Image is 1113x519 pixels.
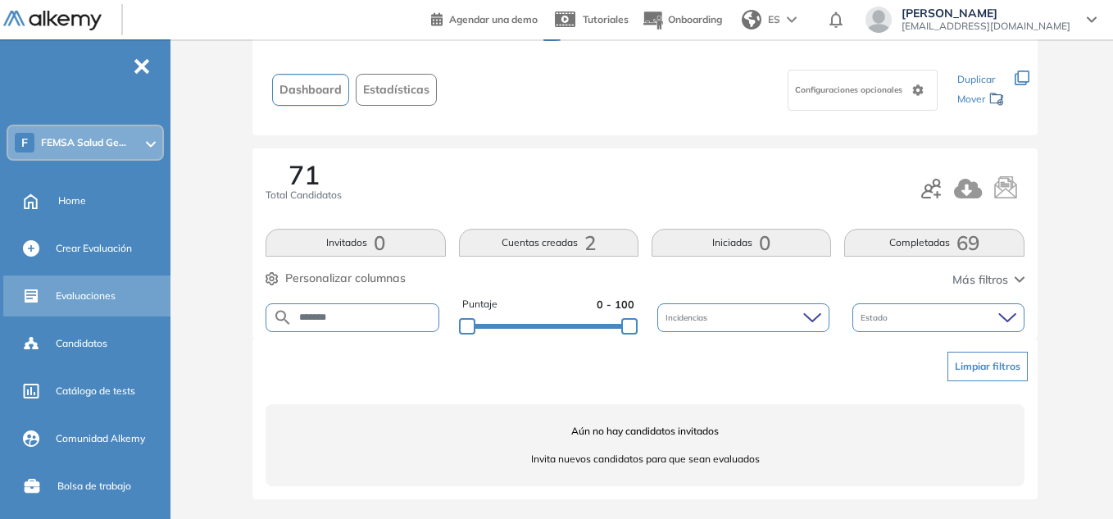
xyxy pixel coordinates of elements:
span: [PERSON_NAME] [902,7,1070,20]
span: Catálogo de tests [56,384,135,398]
span: Evaluaciones [56,289,116,303]
img: Logo [3,11,102,31]
img: world [742,10,761,30]
span: Home [58,193,86,208]
span: Onboarding [668,13,722,25]
span: Estado [861,312,891,324]
div: Estado [852,303,1024,332]
span: Incidencias [666,312,711,324]
span: Agendar una demo [449,13,538,25]
span: Configuraciones opcionales [795,84,906,96]
span: Tutoriales [583,13,629,25]
button: Invitados0 [266,229,445,257]
span: Puntaje [462,297,497,312]
span: Crear Evaluación [56,241,132,256]
span: Comunidad Alkemy [56,431,145,446]
span: Más filtros [952,271,1008,289]
span: Candidatos [56,336,107,351]
button: Onboarding [642,2,722,38]
button: Personalizar columnas [266,270,406,287]
span: F [21,136,28,149]
button: Completadas69 [844,229,1024,257]
span: Invita nuevos candidatos para que sean evaluados [266,452,1024,467]
span: Duplicar [957,73,995,85]
button: Cuentas creadas2 [459,229,638,257]
span: ES [768,12,780,27]
div: Incidencias [657,303,829,332]
span: Personalizar columnas [285,270,406,287]
div: Mover [957,85,1005,116]
button: Limpiar filtros [947,352,1028,381]
span: 71 [288,162,320,188]
span: 0 - 100 [597,297,634,312]
button: Iniciadas0 [652,229,831,257]
span: [EMAIL_ADDRESS][DOMAIN_NAME] [902,20,1070,33]
button: Estadísticas [356,74,437,106]
div: Configuraciones opcionales [788,70,938,111]
span: Total Candidatos [266,188,342,203]
span: FEMSA Salud Ge... [41,136,126,149]
img: SEARCH_ALT [273,307,293,328]
span: Aún no hay candidatos invitados [266,424,1024,439]
span: Estadísticas [363,81,429,98]
span: Bolsa de trabajo [57,479,131,494]
a: Agendar una demo [431,8,538,28]
button: Dashboard [272,74,349,106]
img: arrow [787,16,797,23]
span: Dashboard [279,81,342,98]
button: Más filtros [952,271,1024,289]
